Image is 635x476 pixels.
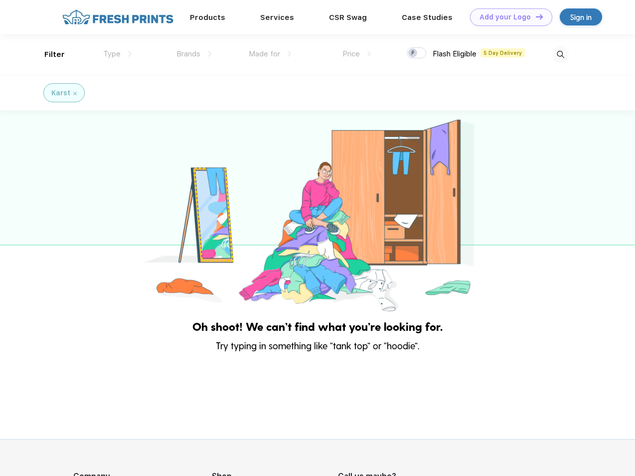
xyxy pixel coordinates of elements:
span: Flash Eligible [433,49,476,58]
span: Made for [249,49,280,58]
img: desktop_search.svg [552,46,569,63]
a: Products [190,13,225,22]
div: Sign in [570,11,592,23]
a: Sign in [560,8,602,25]
div: Karst [51,88,70,98]
span: Price [342,49,360,58]
img: DT [536,14,543,19]
a: CSR Swag [329,13,367,22]
img: dropdown.png [128,51,132,57]
div: Filter [44,49,65,60]
span: Brands [176,49,200,58]
a: Services [260,13,294,22]
div: Add your Logo [479,13,531,21]
span: Type [103,49,121,58]
img: dropdown.png [208,51,211,57]
span: 5 Day Delivery [480,48,525,57]
img: fo%20logo%202.webp [59,8,176,26]
img: dropdown.png [288,51,291,57]
img: filter_cancel.svg [73,92,77,95]
img: dropdown.png [367,51,371,57]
